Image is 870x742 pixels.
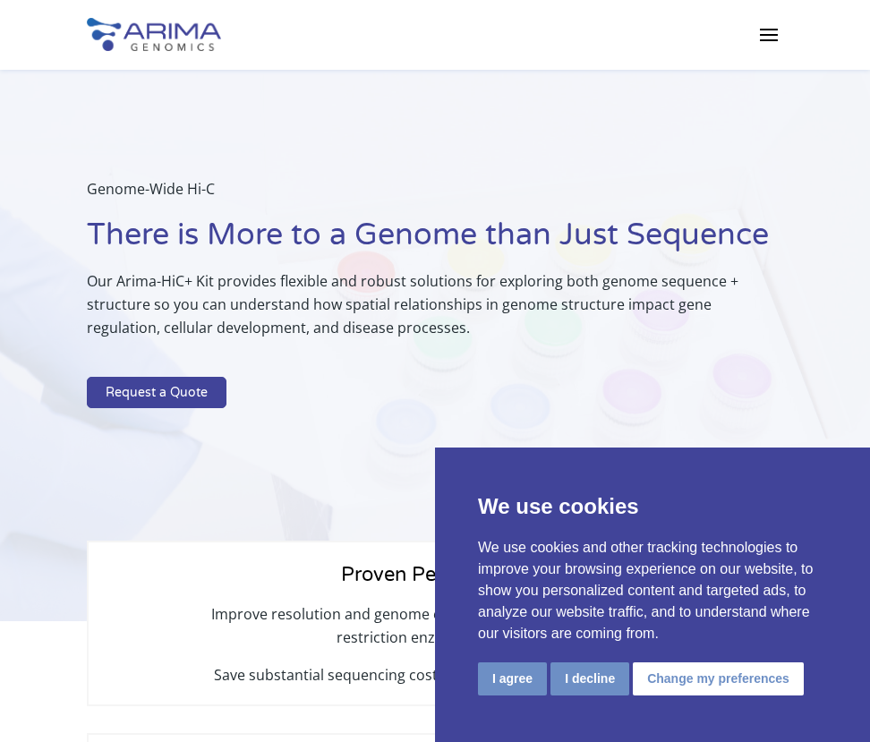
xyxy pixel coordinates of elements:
[478,490,827,523] p: We use cookies
[478,537,827,644] p: We use cookies and other tracking technologies to improve your browsing experience on our website...
[87,377,226,409] a: Request a Quote
[87,18,221,51] img: Arima-Genomics-logo
[633,662,804,695] button: Change my preferences
[87,215,783,269] h1: There is More to a Genome than Just Sequence
[189,663,681,687] p: Save substantial sequencing costs via increased long-range signal
[189,602,681,663] p: Improve resolution and genome coverage with innovative multiple restriction enzyme chemistry
[550,662,629,695] button: I decline
[87,269,783,354] p: Our Arima-HiC+ Kit provides flexible and robust solutions for exploring both genome sequence + st...
[341,563,530,586] span: Proven Performance
[478,662,547,695] button: I agree
[87,177,783,215] p: Genome-Wide Hi-C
